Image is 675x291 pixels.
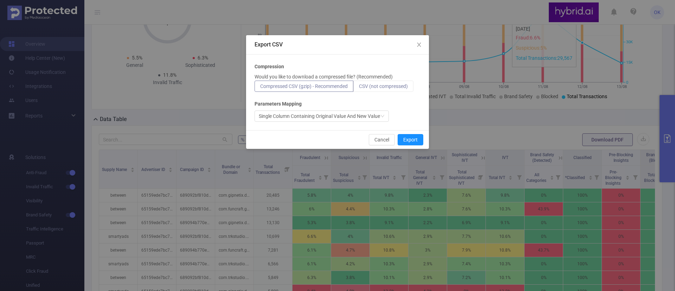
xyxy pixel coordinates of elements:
span: Compressed CSV (gzip) - Recommended [260,83,348,89]
b: Compression [255,63,284,70]
p: Would you like to download a compressed file? (Recommended) [255,73,393,81]
span: CSV (not compressed) [359,83,408,89]
i: icon: close [416,42,422,48]
b: Parameters Mapping [255,100,302,108]
i: icon: down [380,114,385,119]
button: Cancel [369,134,395,145]
div: Export CSV [255,41,420,49]
button: Close [409,35,429,55]
div: Single Column Containing Original Value And New Value [259,111,380,121]
button: Export [398,134,423,145]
